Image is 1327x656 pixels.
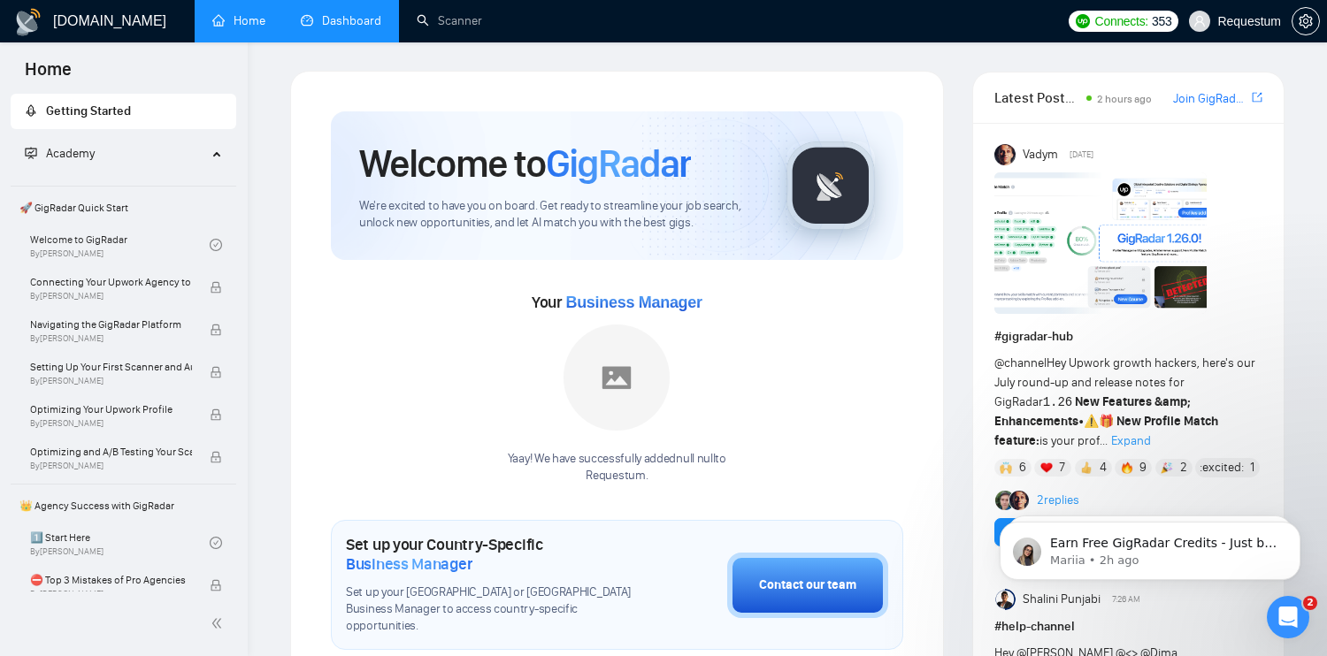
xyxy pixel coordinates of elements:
span: GigRadar [546,140,691,187]
span: double-left [211,614,228,632]
span: Home [11,57,86,94]
span: 353 [1152,11,1171,31]
span: 7 [1059,459,1065,477]
span: By [PERSON_NAME] [30,589,192,599]
span: Connecting Your Upwork Agency to GigRadar [30,273,192,291]
span: Expand [1111,433,1151,448]
span: 4 [1100,459,1107,477]
span: Business Manager [346,554,472,574]
span: By [PERSON_NAME] [30,461,192,471]
img: logo [14,8,42,36]
span: 👑 Agency Success with GigRadar [12,488,234,523]
img: F09AC4U7ATU-image.png [994,172,1207,314]
span: lock [210,451,222,463]
iframe: Intercom live chat [1267,596,1309,638]
a: dashboardDashboard [301,13,381,28]
span: fund-projection-screen [25,147,37,159]
span: By [PERSON_NAME] [30,291,192,301]
span: Academy [25,146,95,161]
span: 2 hours ago [1097,93,1152,105]
span: export [1252,90,1262,104]
span: lock [210,408,222,421]
code: 1.26 [1043,395,1073,409]
a: Join GigRadar Slack Community [1173,89,1248,109]
a: searchScanner [417,13,482,28]
span: By [PERSON_NAME] [30,418,192,429]
button: setting [1292,7,1320,35]
span: 🎁 [1099,414,1114,429]
span: lock [210,324,222,336]
span: Academy [46,146,95,161]
span: rocket [25,104,37,117]
span: Latest Posts from the GigRadar Community [994,87,1081,109]
span: Set up your [GEOGRAPHIC_DATA] or [GEOGRAPHIC_DATA] Business Manager to access country-specific op... [346,584,639,635]
img: ❤️ [1040,461,1053,474]
span: setting [1292,14,1319,28]
img: gigradar-logo.png [786,141,875,230]
strong: New Features &amp; Enhancements [994,394,1192,429]
span: Hey Upwork growth hackers, here's our July round-up and release notes for GigRadar • is your prof... [994,355,1255,448]
span: Optimizing and A/B Testing Your Scanner for Better Results [30,443,192,461]
span: 6 [1019,459,1026,477]
div: Contact our team [759,576,856,595]
button: Contact our team [727,553,888,618]
span: [DATE] [1070,147,1093,163]
span: Setting Up Your First Scanner and Auto-Bidder [30,358,192,376]
h1: Set up your Country-Specific [346,535,639,574]
span: By [PERSON_NAME] [30,333,192,344]
span: 1 [1250,459,1254,477]
p: Requestum . [508,468,726,484]
span: ⚠️ [1084,414,1099,429]
span: Connects: [1095,11,1148,31]
a: Welcome to GigRadarBy[PERSON_NAME] [30,225,210,264]
li: Getting Started [11,94,236,129]
img: upwork-logo.png [1076,14,1090,28]
iframe: Intercom notifications message [973,484,1327,608]
div: Yaay! We have successfully added null null to [508,451,726,484]
span: lock [210,366,222,378]
img: 🔥 [1121,461,1133,474]
span: lock [210,579,222,591]
span: Your [532,293,702,312]
span: Vadym [1023,145,1058,164]
span: By [PERSON_NAME] [30,376,192,386]
span: 9 [1139,459,1147,477]
a: 1️⃣ Start HereBy[PERSON_NAME] [30,523,210,562]
span: :excited: [1200,458,1244,477]
span: check-circle [210,239,222,251]
img: placeholder.png [564,324,670,431]
a: export [1252,89,1262,106]
img: 👍 [1080,461,1093,474]
h1: # gigradar-hub [994,327,1262,347]
span: Optimizing Your Upwork Profile [30,400,192,418]
span: user [1193,15,1206,27]
span: ⛔ Top 3 Mistakes of Pro Agencies [30,571,192,589]
img: Vadym [994,144,1016,165]
h1: Welcome to [359,140,691,187]
span: 2 [1303,596,1317,610]
span: 2 [1180,459,1187,477]
a: setting [1292,14,1320,28]
span: lock [210,281,222,294]
span: @channel [994,355,1047,370]
span: Business Manager [565,294,702,311]
a: homeHome [212,13,265,28]
span: Getting Started [46,103,131,118]
span: Navigating the GigRadar Platform [30,316,192,333]
span: 🚀 GigRadar Quick Start [12,190,234,225]
img: 🎉 [1161,461,1173,474]
span: check-circle [210,537,222,549]
h1: # help-channel [994,617,1262,637]
img: 🙌 [1000,461,1012,474]
span: We're excited to have you on board. Get ready to streamline your job search, unlock new opportuni... [359,198,758,232]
